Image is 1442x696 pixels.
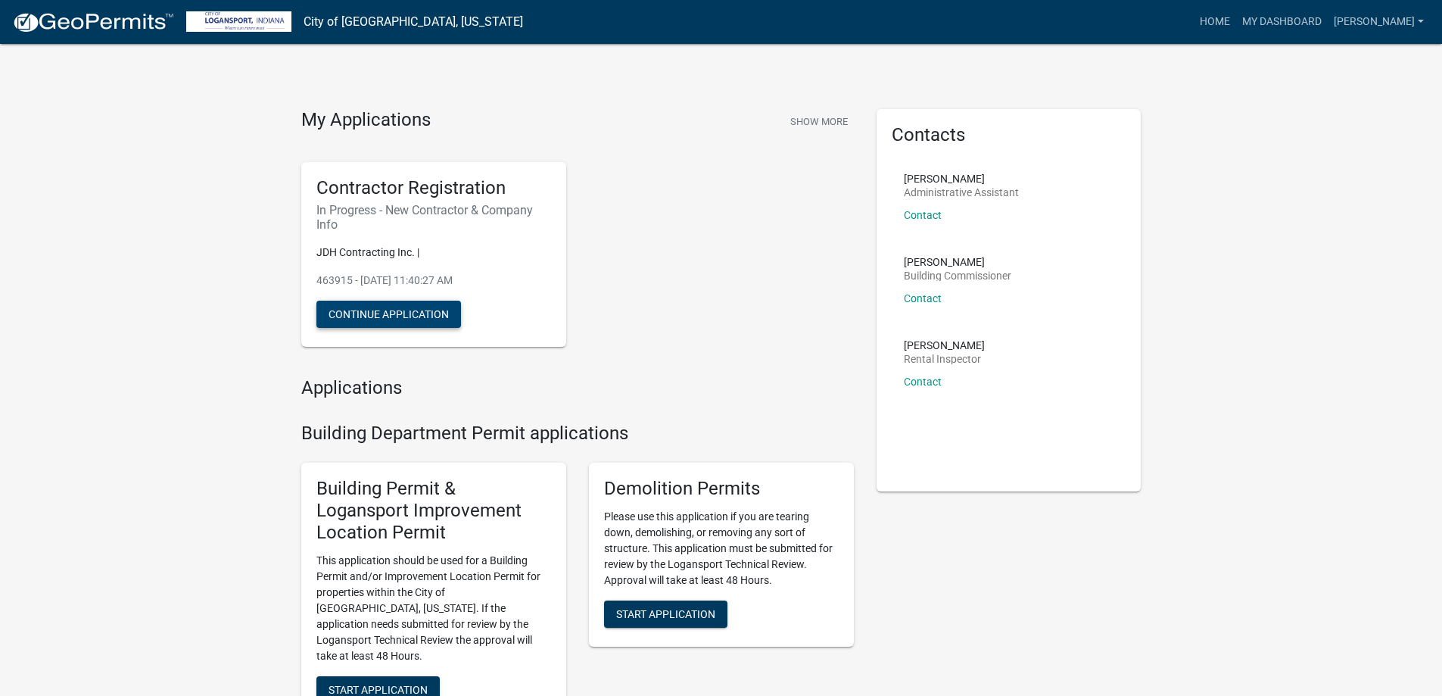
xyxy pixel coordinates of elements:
h4: Applications [301,377,854,399]
a: Contact [904,292,942,304]
button: Start Application [604,601,727,628]
button: Continue Application [316,301,461,328]
p: Administrative Assistant [904,187,1019,198]
h6: In Progress - New Contractor & Company Info [316,203,551,232]
p: JDH Contracting Inc. | [316,245,551,261]
a: Contact [904,209,942,221]
a: My Dashboard [1236,8,1328,36]
p: This application should be used for a Building Permit and/or Improvement Location Permit for prop... [316,553,551,664]
h4: Building Department Permit applications [301,423,854,445]
p: Please use this application if you are tearing down, demolishing, or removing any sort of structu... [604,509,839,588]
a: [PERSON_NAME] [1328,8,1430,36]
a: City of [GEOGRAPHIC_DATA], [US_STATE] [304,9,523,35]
p: [PERSON_NAME] [904,340,985,351]
h5: Demolition Permits [604,478,839,500]
h4: My Applications [301,109,431,132]
a: Contact [904,376,942,388]
img: City of Logansport, Indiana [186,11,291,32]
span: Start Application [329,683,428,695]
p: Building Commissioner [904,270,1011,281]
h5: Contacts [892,124,1126,146]
h5: Contractor Registration [316,177,551,199]
span: Start Application [616,608,715,620]
p: Rental Inspector [904,354,985,364]
p: [PERSON_NAME] [904,257,1011,267]
button: Show More [784,109,854,134]
h5: Building Permit & Logansport Improvement Location Permit [316,478,551,543]
p: 463915 - [DATE] 11:40:27 AM [316,273,551,289]
a: Home [1194,8,1236,36]
p: [PERSON_NAME] [904,173,1019,184]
